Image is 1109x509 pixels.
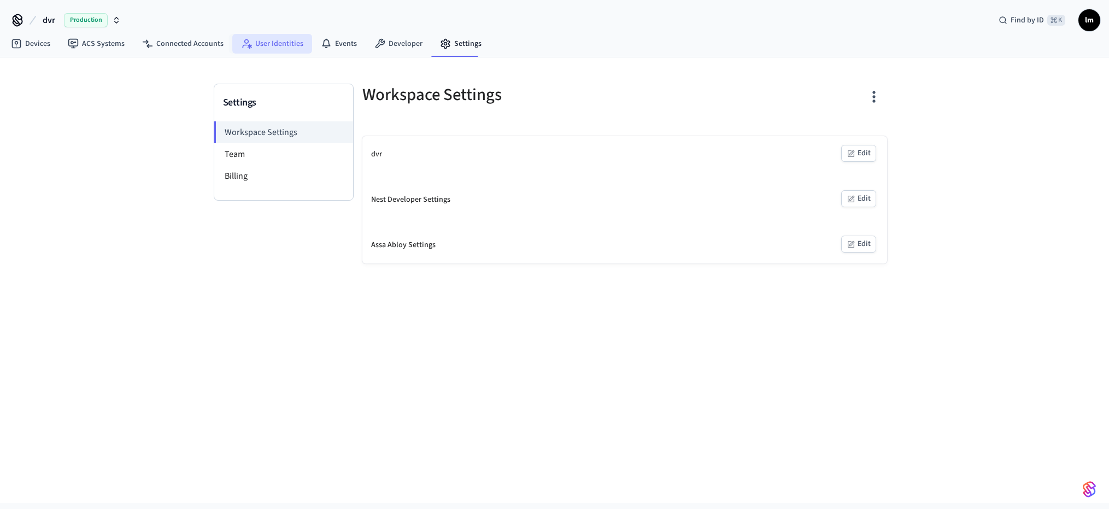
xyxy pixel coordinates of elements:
[214,121,353,143] li: Workspace Settings
[1079,10,1099,30] span: lm
[1047,15,1065,26] span: ⌘ K
[841,190,876,207] button: Edit
[133,34,232,54] a: Connected Accounts
[59,34,133,54] a: ACS Systems
[1011,15,1044,26] span: Find by ID
[371,239,436,251] div: Assa Abloy Settings
[312,34,366,54] a: Events
[232,34,312,54] a: User Identities
[431,34,490,54] a: Settings
[371,194,450,206] div: Nest Developer Settings
[1078,9,1100,31] button: lm
[362,84,618,106] h5: Workspace Settings
[1083,481,1096,498] img: SeamLogoGradient.69752ec5.svg
[2,34,59,54] a: Devices
[366,34,431,54] a: Developer
[223,95,344,110] h3: Settings
[214,143,353,165] li: Team
[64,13,108,27] span: Production
[990,10,1074,30] div: Find by ID⌘ K
[841,236,876,253] button: Edit
[841,145,876,162] button: Edit
[214,165,353,187] li: Billing
[43,14,55,27] span: dvr
[371,149,382,160] div: dvr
